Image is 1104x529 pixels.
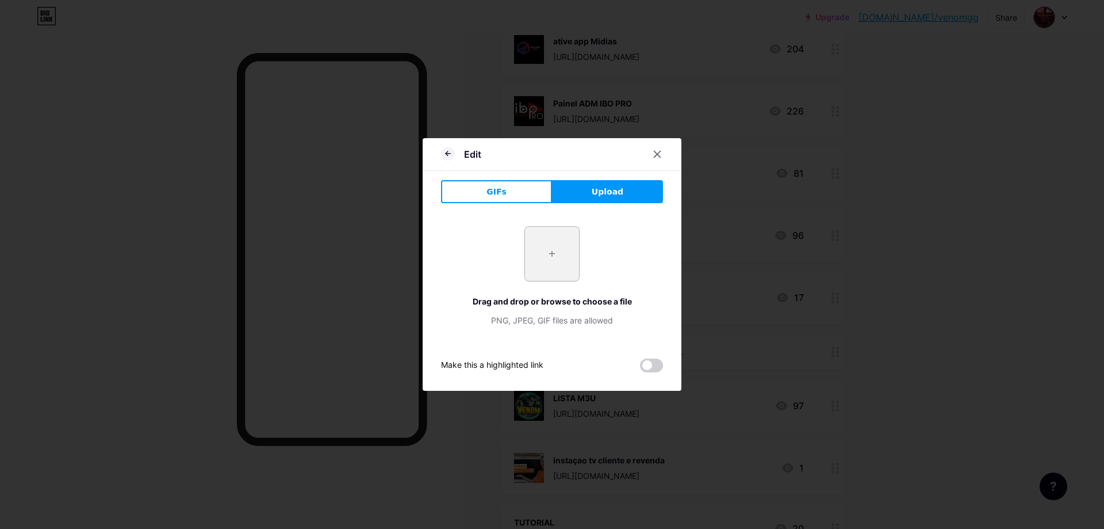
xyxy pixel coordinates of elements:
span: Upload [592,186,623,198]
div: Drag and drop or browse to choose a file [441,295,663,307]
div: Edit [464,147,481,161]
button: Upload [552,180,663,203]
div: PNG, JPEG, GIF files are allowed [441,314,663,326]
button: GIFs [441,180,552,203]
div: Make this a highlighted link [441,359,543,372]
span: GIFs [486,186,507,198]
